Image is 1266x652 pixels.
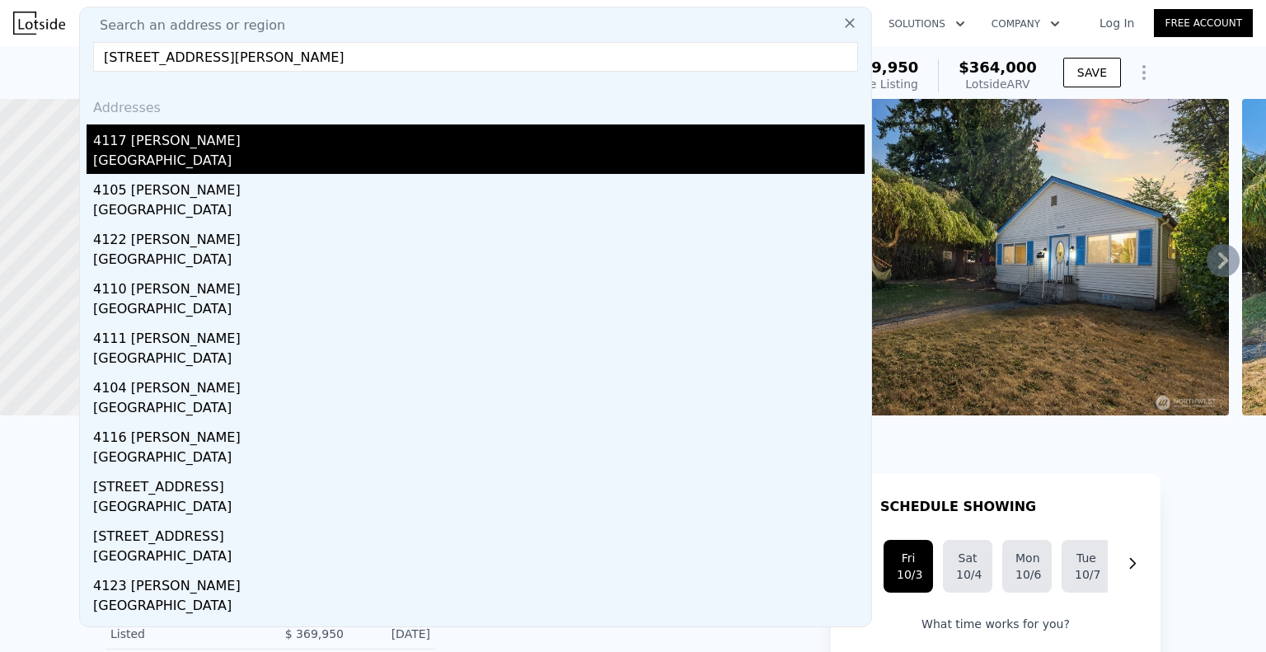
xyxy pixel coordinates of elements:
[978,9,1073,39] button: Company
[880,497,1036,517] h1: SCHEDULE SHOWING
[959,76,1037,92] div: Lotside ARV
[87,16,285,35] span: Search an address or region
[93,448,865,471] div: [GEOGRAPHIC_DATA]
[1075,566,1098,583] div: 10/7
[841,59,919,76] span: $369,950
[851,616,1141,632] p: What time works for you?
[110,626,257,642] div: Listed
[1002,540,1052,593] button: Mon10/6
[93,497,865,520] div: [GEOGRAPHIC_DATA]
[875,9,978,39] button: Solutions
[93,250,865,273] div: [GEOGRAPHIC_DATA]
[93,174,865,200] div: 4105 [PERSON_NAME]
[87,85,865,124] div: Addresses
[884,540,933,593] button: Fri10/3
[93,471,865,497] div: [STREET_ADDRESS]
[1075,550,1098,566] div: Tue
[1063,58,1121,87] button: SAVE
[93,42,858,72] input: Enter an address, city, region, neighborhood or zip code
[1154,9,1253,37] a: Free Account
[93,273,865,299] div: 4110 [PERSON_NAME]
[1015,550,1039,566] div: Mon
[93,546,865,570] div: [GEOGRAPHIC_DATA]
[897,550,920,566] div: Fri
[93,124,865,151] div: 4117 [PERSON_NAME]
[1128,56,1160,89] button: Show Options
[754,99,1229,415] img: Sale: 167173528 Parcel: 100639418
[956,550,979,566] div: Sat
[93,520,865,546] div: [STREET_ADDRESS]
[93,299,865,322] div: [GEOGRAPHIC_DATA]
[93,596,865,619] div: [GEOGRAPHIC_DATA]
[93,200,865,223] div: [GEOGRAPHIC_DATA]
[13,12,65,35] img: Lotside
[93,398,865,421] div: [GEOGRAPHIC_DATA]
[1015,566,1039,583] div: 10/6
[93,570,865,596] div: 4123 [PERSON_NAME]
[93,349,865,372] div: [GEOGRAPHIC_DATA]
[285,627,344,640] span: $ 369,950
[959,59,1037,76] span: $364,000
[357,626,430,642] div: [DATE]
[93,322,865,349] div: 4111 [PERSON_NAME]
[1080,15,1154,31] a: Log In
[956,566,979,583] div: 10/4
[841,77,918,91] span: Active Listing
[943,540,992,593] button: Sat10/4
[93,372,865,398] div: 4104 [PERSON_NAME]
[1062,540,1111,593] button: Tue10/7
[93,421,865,448] div: 4116 [PERSON_NAME]
[93,151,865,174] div: [GEOGRAPHIC_DATA]
[93,223,865,250] div: 4122 [PERSON_NAME]
[897,566,920,583] div: 10/3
